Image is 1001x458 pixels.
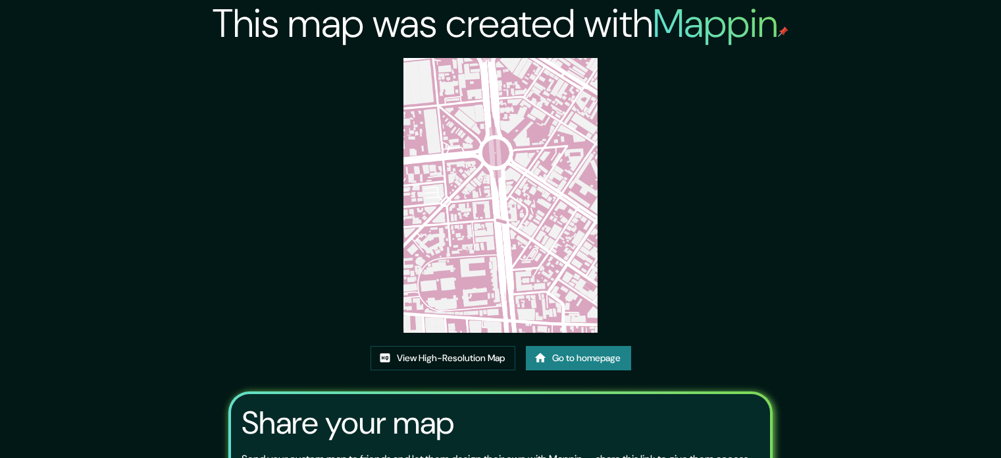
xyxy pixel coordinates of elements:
[242,405,454,442] h3: Share your map
[403,58,598,333] img: created-map
[371,346,515,370] a: View High-Resolution Map
[778,26,788,37] img: mappin-pin
[526,346,631,370] a: Go to homepage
